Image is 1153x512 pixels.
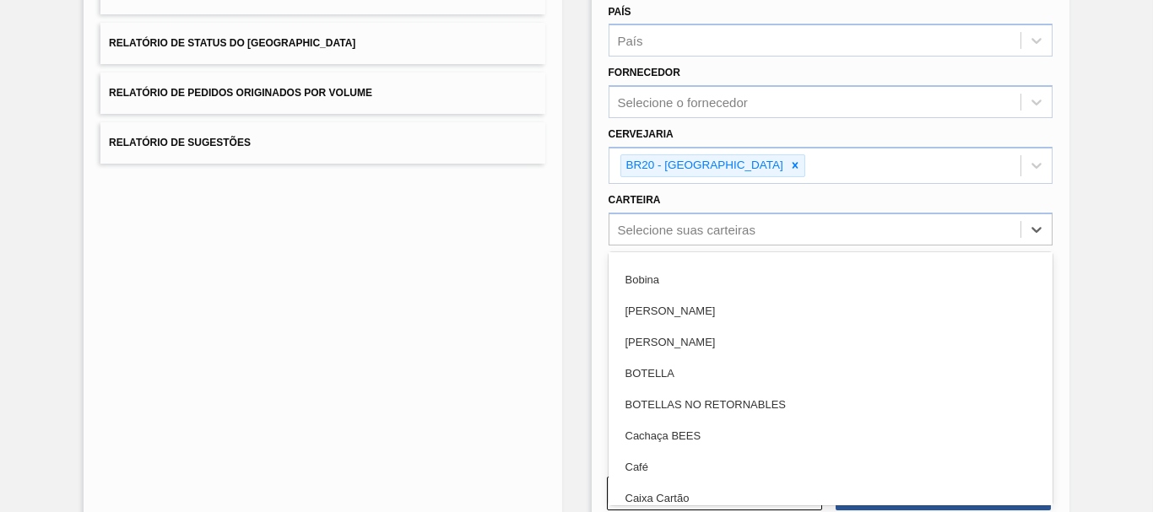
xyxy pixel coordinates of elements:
div: Cachaça BEES [609,420,1053,451]
label: Carteira [609,194,661,206]
label: Cervejaria [609,128,674,140]
button: Relatório de Pedidos Originados por Volume [100,73,544,114]
div: Café [609,451,1053,482]
div: Selecione suas carteiras [618,222,755,236]
span: Relatório de Sugestões [109,137,251,148]
div: Selecione o fornecedor [618,95,748,110]
button: Limpar [607,477,822,510]
div: [PERSON_NAME] [609,326,1053,358]
button: Relatório de Status do [GEOGRAPHIC_DATA] [100,23,544,64]
label: Fornecedor [609,67,680,78]
div: BOTELLAS NO RETORNABLES [609,389,1053,420]
div: [PERSON_NAME] [609,295,1053,326]
div: BR20 - [GEOGRAPHIC_DATA] [621,155,786,176]
span: Relatório de Status do [GEOGRAPHIC_DATA] [109,37,355,49]
label: País [609,6,631,18]
span: Relatório de Pedidos Originados por Volume [109,87,372,99]
div: País [618,34,643,48]
button: Relatório de Sugestões [100,122,544,164]
div: BOTELLA [609,358,1053,389]
div: Bobina [609,264,1053,295]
